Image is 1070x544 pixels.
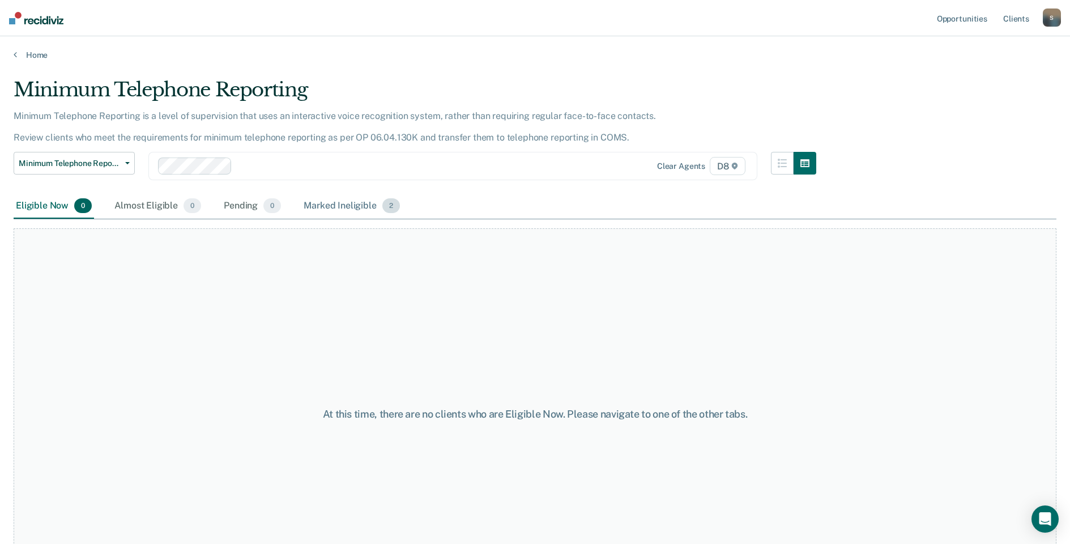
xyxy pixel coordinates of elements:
[657,161,705,171] div: Clear agents
[14,50,1056,60] a: Home
[710,157,745,175] span: D8
[14,194,94,219] div: Eligible Now0
[74,198,92,213] span: 0
[184,198,201,213] span: 0
[1043,8,1061,27] button: S
[301,194,402,219] div: Marked Ineligible2
[382,198,400,213] span: 2
[19,159,121,168] span: Minimum Telephone Reporting
[1031,505,1059,533] div: Open Intercom Messenger
[275,408,796,420] div: At this time, there are no clients who are Eligible Now. Please navigate to one of the other tabs.
[263,198,281,213] span: 0
[221,194,283,219] div: Pending0
[14,78,816,110] div: Minimum Telephone Reporting
[112,194,203,219] div: Almost Eligible0
[9,12,63,24] img: Recidiviz
[14,110,656,143] p: Minimum Telephone Reporting is a level of supervision that uses an interactive voice recognition ...
[14,152,135,175] button: Minimum Telephone Reporting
